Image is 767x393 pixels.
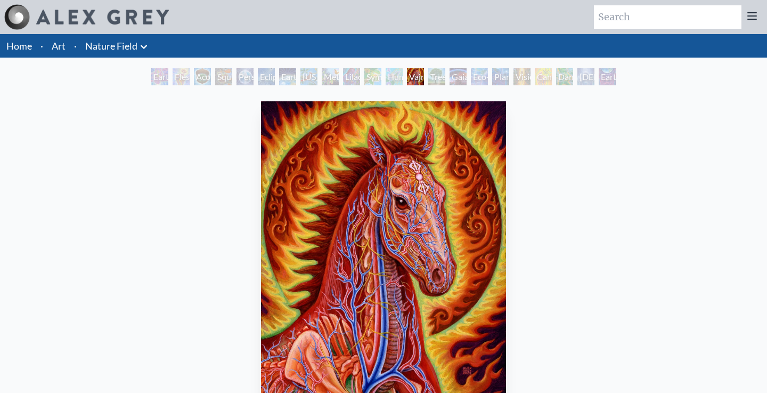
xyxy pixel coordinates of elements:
div: Symbiosis: Gall Wasp & Oak Tree [364,68,381,85]
div: Vision Tree [513,68,531,85]
div: Lilacs [343,68,360,85]
div: Acorn Dream [194,68,211,85]
div: Metamorphosis [322,68,339,85]
div: Eco-Atlas [471,68,488,85]
input: Search [594,5,741,29]
li: · [70,34,81,58]
div: Squirrel [215,68,232,85]
div: Dance of Cannabia [556,68,573,85]
a: Home [6,40,32,52]
a: Art [52,38,66,53]
div: Gaia [450,68,467,85]
div: [DEMOGRAPHIC_DATA] in the Ocean of Awareness [577,68,594,85]
li: · [36,34,47,58]
div: Earth Witness [151,68,168,85]
div: Earthmind [599,68,616,85]
a: Nature Field [85,38,137,53]
div: Flesh of the Gods [173,68,190,85]
div: Planetary Prayers [492,68,509,85]
div: Eclipse [258,68,275,85]
div: Earth Energies [279,68,296,85]
div: Cannabis Mudra [535,68,552,85]
div: [US_STATE] Song [300,68,317,85]
div: Person Planet [236,68,254,85]
div: Humming Bird [386,68,403,85]
div: Tree & Person [428,68,445,85]
div: Vajra Horse [407,68,424,85]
